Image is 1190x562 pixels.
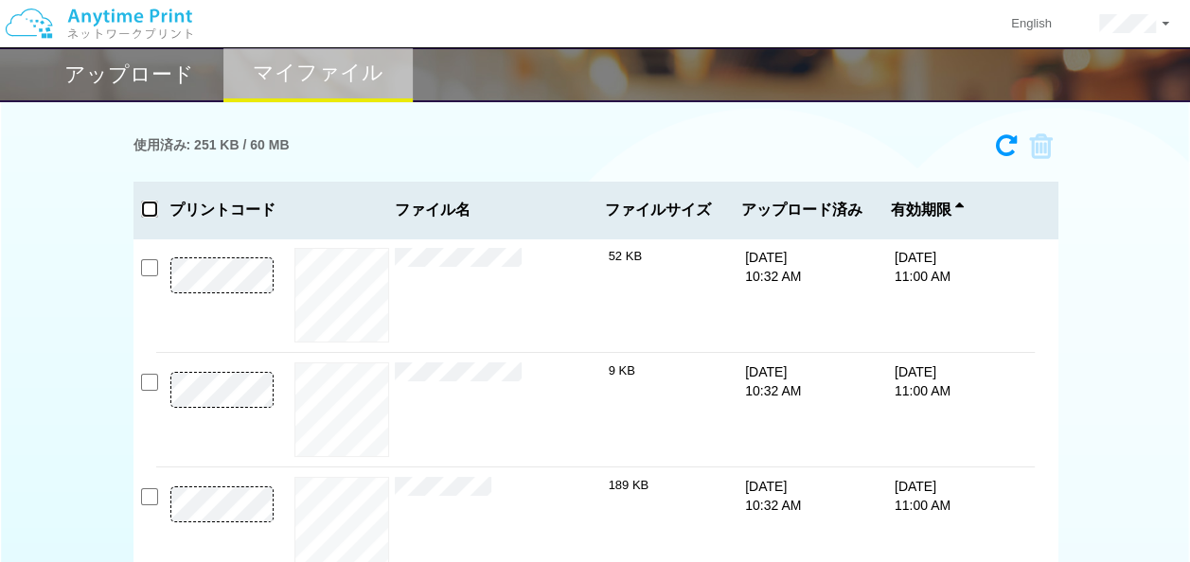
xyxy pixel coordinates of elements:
h3: プリントコード [156,202,289,219]
h2: アップロード [64,63,194,86]
span: 9 KB [609,363,635,378]
span: 有効期限 [891,202,964,219]
p: [DATE] 10:32 AM [745,362,817,400]
span: ファイルサイズ [605,202,713,219]
span: アップロード済み [741,202,862,219]
h2: マイファイル [253,61,383,84]
p: [DATE] 11:00 AM [895,248,967,286]
p: [DATE] 11:00 AM [895,362,967,400]
h3: 使用済み: 251 KB / 60 MB [133,138,290,152]
span: 52 KB [609,249,642,263]
span: 189 KB [609,478,649,492]
p: [DATE] 10:32 AM [745,477,817,515]
p: [DATE] 11:00 AM [895,477,967,515]
span: ファイル名 [395,202,597,219]
p: [DATE] 10:32 AM [745,248,817,286]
